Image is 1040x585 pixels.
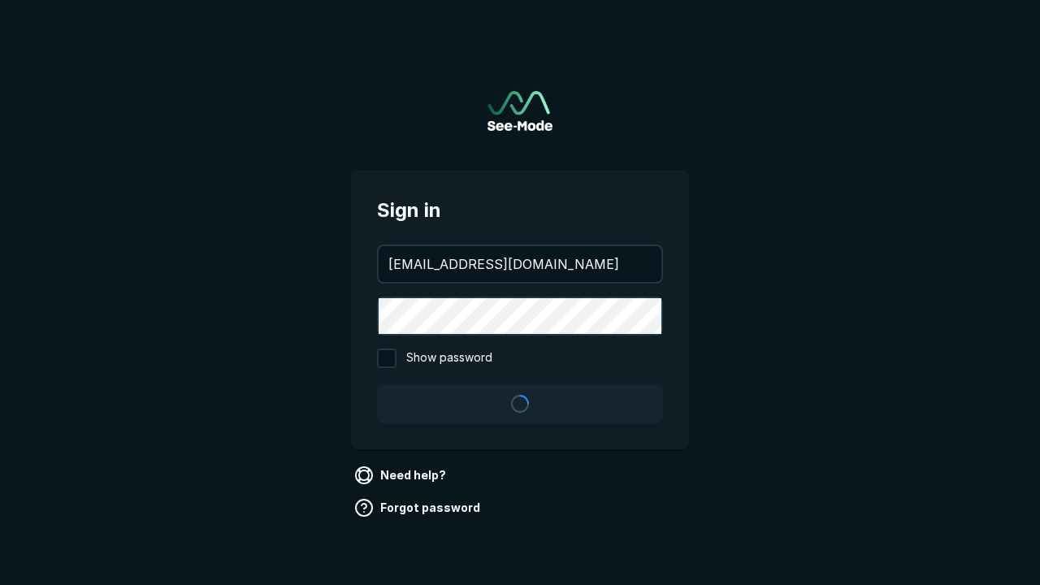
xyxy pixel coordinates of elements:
span: Show password [406,349,492,368]
img: See-Mode Logo [487,91,552,131]
a: Need help? [351,462,453,488]
span: Sign in [377,196,663,225]
a: Forgot password [351,495,487,521]
a: Go to sign in [487,91,552,131]
input: your@email.com [379,246,661,282]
